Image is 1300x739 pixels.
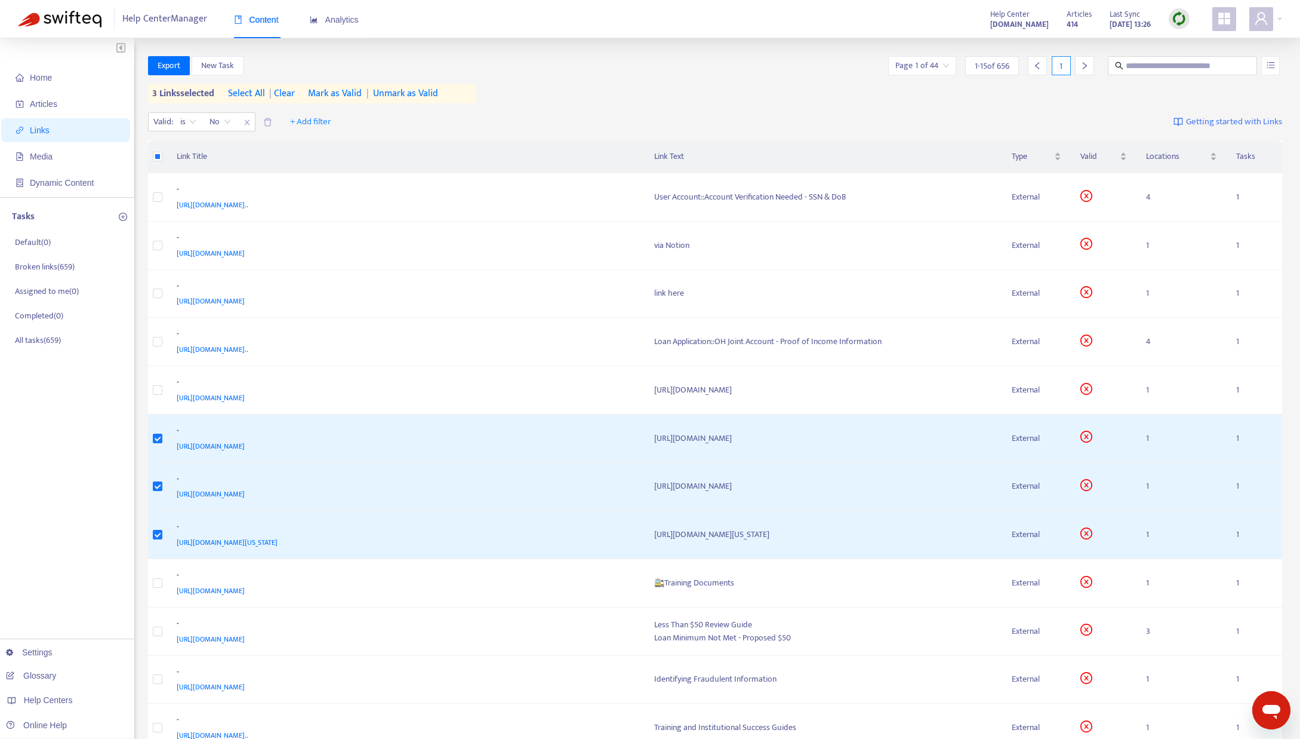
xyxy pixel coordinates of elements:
span: close-circle [1080,576,1092,588]
td: 1 [1227,222,1282,270]
div: Less Than $50 Review Guide [654,618,993,631]
span: + Add filter [290,115,331,129]
img: Swifteq [18,11,101,27]
span: Help Center [990,8,1030,21]
span: close-circle [1080,720,1092,732]
td: 1 [1136,511,1227,559]
td: 1 [1227,270,1282,318]
th: Valid [1071,140,1136,173]
td: 1 [1227,173,1282,222]
div: External [1012,432,1061,445]
span: book [234,16,242,24]
td: 1 [1136,559,1227,608]
div: - [177,231,631,247]
div: [URL][DOMAIN_NAME] [654,432,993,445]
div: - [177,713,631,729]
span: account-book [16,100,24,108]
td: 4 [1136,173,1227,222]
div: [URL][DOMAIN_NAME][US_STATE] [654,528,993,541]
span: left [1033,62,1042,70]
td: 1 [1227,366,1282,415]
span: Articles [1067,8,1092,21]
td: 1 [1227,608,1282,656]
p: Broken links ( 659 ) [15,260,75,273]
span: [URL][DOMAIN_NAME][US_STATE] [177,536,278,548]
span: appstore [1217,11,1231,26]
span: No [210,113,231,131]
div: via Notion [654,239,993,252]
span: close-circle [1080,335,1092,346]
span: [URL][DOMAIN_NAME] [177,488,245,500]
div: External [1012,577,1061,590]
div: External [1012,384,1061,397]
div: User Account::Account Verification Needed - SSN & DoB [654,191,993,204]
span: | [269,85,272,102]
div: Loan Minimum Not Met - Proposed $50 [654,631,993,645]
a: Settings [6,648,53,657]
span: close-circle [1080,431,1092,443]
p: All tasks ( 659 ) [15,334,61,346]
span: | [366,87,369,101]
span: Type [1012,150,1052,163]
div: External [1012,239,1061,252]
span: close-circle [1080,528,1092,539]
div: [URL][DOMAIN_NAME] [654,480,993,493]
span: 1 - 15 of 656 [975,60,1009,72]
a: Getting started with Links [1173,112,1282,131]
a: Glossary [6,671,56,680]
th: Locations [1136,140,1227,173]
div: External [1012,625,1061,638]
button: Export [148,56,190,75]
p: Assigned to me ( 0 ) [15,285,79,298]
span: file-image [16,152,24,161]
span: Getting started with Links [1186,115,1282,129]
button: |Unmark as Valid [362,84,438,103]
div: - [177,473,631,488]
a: [DOMAIN_NAME] [990,17,1049,31]
button: Mark as Valid [308,84,362,103]
div: External [1012,480,1061,493]
div: External [1012,721,1061,734]
div: External [1012,673,1061,686]
div: External [1012,287,1061,300]
a: Online Help [6,720,67,730]
span: Content [234,15,279,24]
td: 1 [1227,656,1282,704]
span: close-circle [1080,624,1092,636]
div: - [177,569,631,584]
span: [URL][DOMAIN_NAME] [177,440,245,452]
th: Tasks [1227,140,1282,173]
td: 1 [1136,656,1227,704]
div: - [177,327,631,343]
span: Help Centers [24,695,73,705]
button: + Add filter [281,112,340,131]
span: home [16,73,24,82]
span: Unmark as Valid [373,87,438,101]
div: - [177,280,631,295]
span: close [239,115,255,130]
div: Identifying Fraudulent Information [654,673,993,686]
td: 1 [1227,318,1282,366]
span: [URL][DOMAIN_NAME].. [177,199,248,211]
td: 1 [1227,559,1282,608]
span: Links [30,125,50,135]
span: unordered-list [1267,61,1275,69]
div: [URL][DOMAIN_NAME] [654,384,993,397]
div: link here [654,287,993,300]
span: is [180,113,196,131]
span: close-circle [1080,286,1092,298]
div: - [177,520,631,536]
td: 1 [1136,415,1227,463]
span: [URL][DOMAIN_NAME] [177,392,245,404]
div: Training and Institutional Success Guides [654,721,993,734]
span: plus-circle [119,213,127,221]
span: New Task [201,59,234,72]
p: Tasks [12,210,35,224]
span: close-circle [1080,238,1092,250]
td: 1 [1227,511,1282,559]
td: 1 [1136,270,1227,318]
div: - [177,424,631,440]
div: External [1012,335,1061,348]
strong: 414 [1067,18,1078,31]
span: Last Sync [1110,8,1140,21]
